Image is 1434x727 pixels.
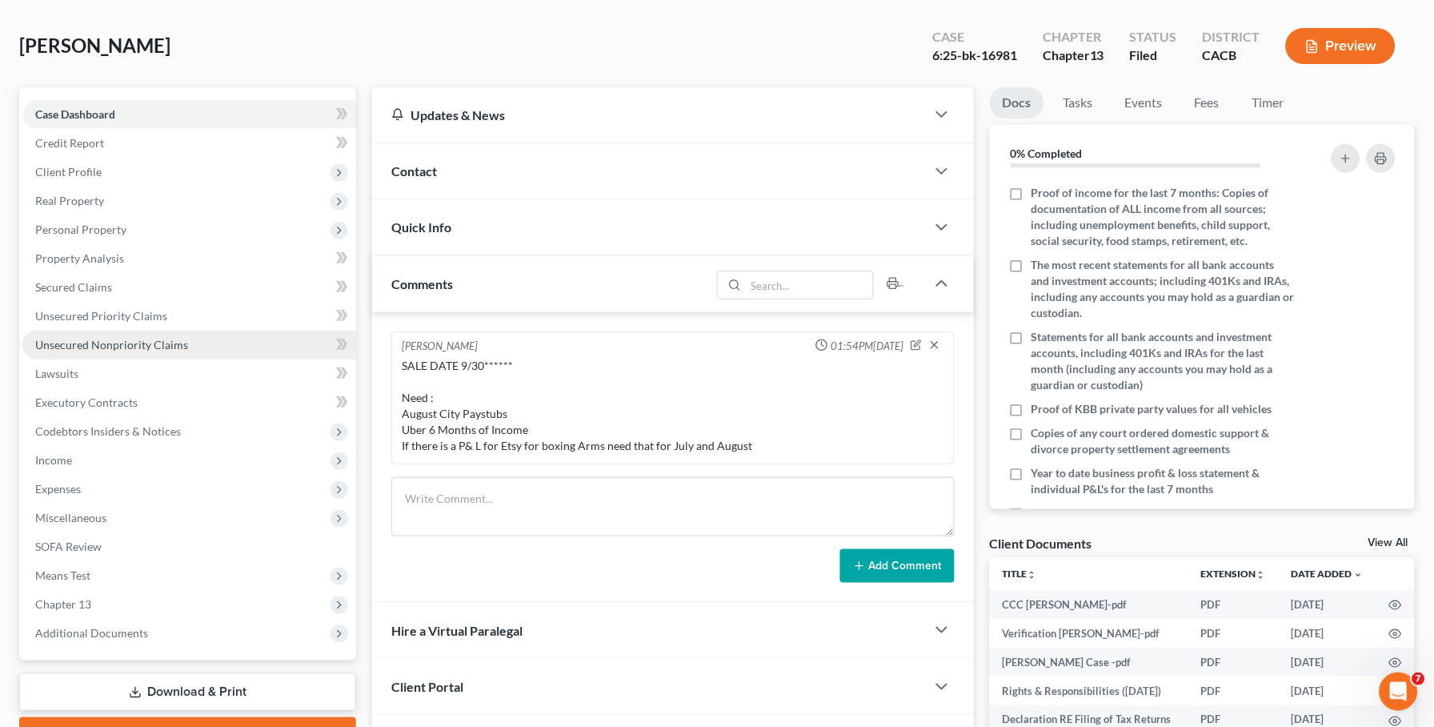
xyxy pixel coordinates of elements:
[1031,465,1295,497] span: Year to date business profit & loss statement & individual P&L's for the last 7 months
[35,568,90,582] span: Means Test
[35,251,124,265] span: Property Analysis
[1279,619,1376,648] td: [DATE]
[1380,673,1418,711] iframe: Intercom live chat
[932,28,1017,46] div: Case
[1182,87,1233,118] a: Fees
[1203,46,1260,65] div: CACB
[22,532,356,561] a: SOFA Review
[831,339,904,354] span: 01:54PM[DATE]
[1188,677,1279,705] td: PDF
[1286,28,1396,64] button: Preview
[1027,570,1037,580] i: unfold_more
[1043,28,1104,46] div: Chapter
[391,219,451,235] span: Quick Info
[932,46,1017,65] div: 6:25-bk-16981
[35,223,126,236] span: Personal Property
[35,280,112,294] span: Secured Claims
[35,396,138,409] span: Executory Contracts
[22,331,356,359] a: Unsecured Nonpriority Claims
[990,87,1044,118] a: Docs
[402,358,944,454] div: SALE DATE 9/30****** Need : August City Paystubs Uber 6 Months of Income If there is a P& L for E...
[990,590,1188,619] td: CCC [PERSON_NAME]-pdf
[1112,87,1176,118] a: Events
[1031,329,1295,393] span: Statements for all bank accounts and investment accounts, including 401Ks and IRAs for the last m...
[1292,568,1364,580] a: Date Added expand_more
[1279,677,1376,705] td: [DATE]
[990,648,1188,677] td: [PERSON_NAME] Case -pdf
[22,273,356,302] a: Secured Claims
[22,302,356,331] a: Unsecured Priority Claims
[1031,185,1295,249] span: Proof of income for the last 7 months: Copies of documentation of ALL income from all sources; in...
[35,136,104,150] span: Credit Report
[35,309,167,323] span: Unsecured Priority Claims
[1188,590,1279,619] td: PDF
[19,673,356,711] a: Download & Print
[22,100,356,129] a: Case Dashboard
[1090,47,1104,62] span: 13
[391,679,463,694] span: Client Portal
[35,338,188,351] span: Unsecured Nonpriority Claims
[990,677,1188,705] td: Rights & Responsibilities ([DATE])
[391,276,453,291] span: Comments
[22,359,356,388] a: Lawsuits
[1031,401,1272,417] span: Proof of KBB private party values for all vehicles
[22,388,356,417] a: Executory Contracts
[35,424,181,438] span: Codebtors Insiders & Notices
[1130,46,1177,65] div: Filed
[35,367,78,380] span: Lawsuits
[1412,673,1425,685] span: 7
[391,163,437,179] span: Contact
[1256,570,1266,580] i: unfold_more
[1188,619,1279,648] td: PDF
[1051,87,1106,118] a: Tasks
[35,626,148,640] span: Additional Documents
[1240,87,1297,118] a: Timer
[1043,46,1104,65] div: Chapter
[35,540,102,553] span: SOFA Review
[1031,505,1295,537] span: Inventory list of business assets with values for business owners
[840,549,955,583] button: Add Comment
[1354,570,1364,580] i: expand_more
[1368,537,1408,548] a: View All
[1003,568,1037,580] a: Titleunfold_more
[1188,648,1279,677] td: PDF
[1279,590,1376,619] td: [DATE]
[35,482,81,496] span: Expenses
[22,244,356,273] a: Property Analysis
[35,453,72,467] span: Income
[1011,147,1083,160] strong: 0% Completed
[746,271,873,299] input: Search...
[35,597,91,611] span: Chapter 13
[1279,648,1376,677] td: [DATE]
[391,106,907,123] div: Updates & News
[402,339,478,355] div: [PERSON_NAME]
[35,107,115,121] span: Case Dashboard
[1203,28,1260,46] div: District
[990,619,1188,648] td: Verification [PERSON_NAME]-pdf
[19,34,170,57] span: [PERSON_NAME]
[22,129,356,158] a: Credit Report
[35,194,104,207] span: Real Property
[35,511,106,524] span: Miscellaneous
[35,165,102,179] span: Client Profile
[1031,257,1295,321] span: The most recent statements for all bank accounts and investment accounts; including 401Ks and IRA...
[990,535,1092,552] div: Client Documents
[1031,425,1295,457] span: Copies of any court ordered domestic support & divorce property settlement agreements
[391,623,523,638] span: Hire a Virtual Paralegal
[1201,568,1266,580] a: Extensionunfold_more
[1130,28,1177,46] div: Status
